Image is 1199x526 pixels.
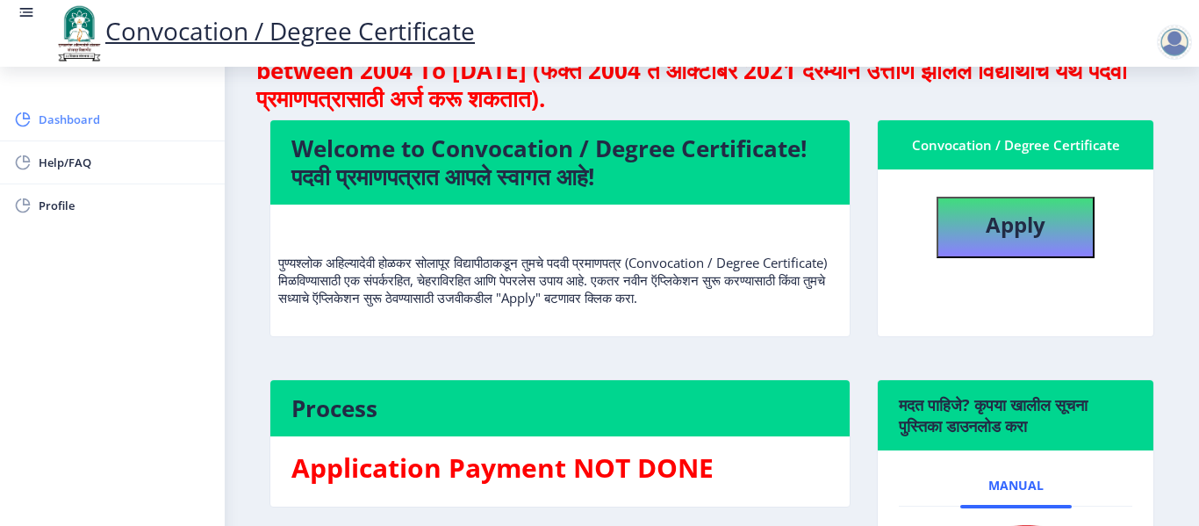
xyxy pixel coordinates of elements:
[988,479,1044,493] span: Manual
[986,210,1045,239] b: Apply
[899,134,1132,155] div: Convocation / Degree Certificate
[278,219,842,306] p: पुण्यश्लोक अहिल्यादेवी होळकर सोलापूर विद्यापीठाकडून तुमचे पदवी प्रमाणपत्र (Convocation / Degree C...
[937,197,1095,258] button: Apply
[256,28,1167,112] h4: Students can apply here for Convocation/Degree Certificate if they Pass Out between 2004 To [DATE...
[291,134,829,191] h4: Welcome to Convocation / Degree Certificate! पदवी प्रमाणपत्रात आपले स्वागत आहे!
[53,4,105,63] img: logo
[53,14,475,47] a: Convocation / Degree Certificate
[39,152,211,173] span: Help/FAQ
[291,394,829,422] h4: Process
[39,109,211,130] span: Dashboard
[39,195,211,216] span: Profile
[291,450,829,486] h3: Application Payment NOT DONE
[960,465,1072,507] a: Manual
[899,394,1132,436] h6: मदत पाहिजे? कृपया खालील सूचना पुस्तिका डाउनलोड करा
